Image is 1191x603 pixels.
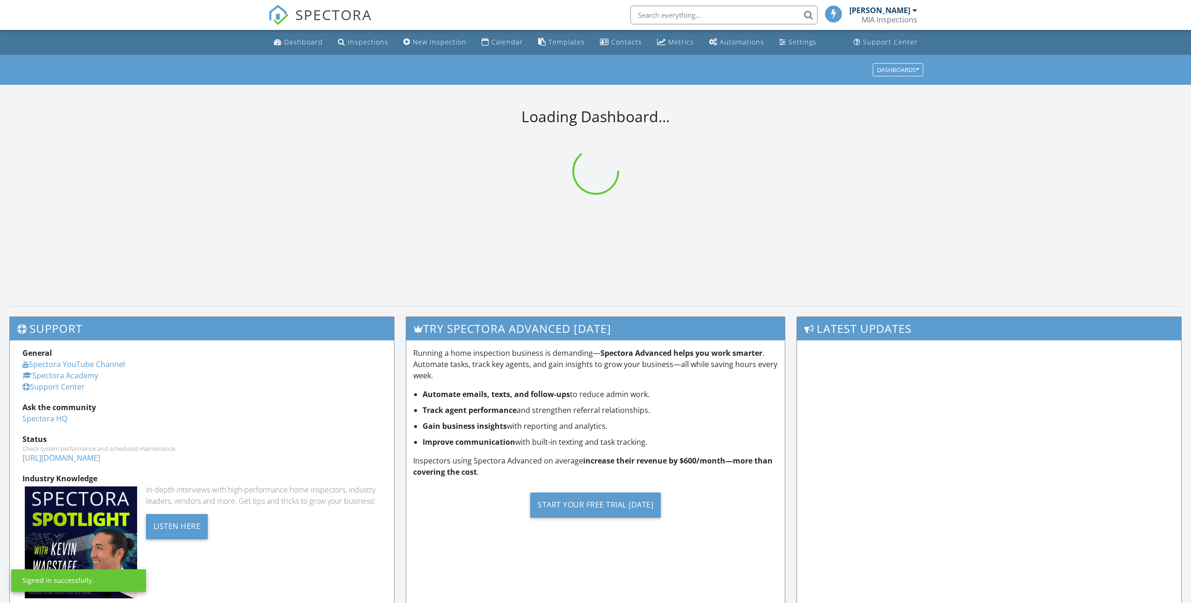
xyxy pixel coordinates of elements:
p: Inspectors using Spectora Advanced on average . [413,455,778,478]
a: Listen Here [146,520,208,530]
div: Contacts [611,37,642,46]
a: New Inspection [400,34,470,51]
div: Ask the community [22,402,381,413]
li: with reporting and analytics. [423,420,778,432]
li: to reduce admin work. [423,389,778,400]
div: Status [22,434,381,445]
div: In-depth interviews with high-performance home inspectors, industry leaders, vendors and more. Ge... [146,484,381,507]
div: Templates [548,37,585,46]
strong: Gain business insights [423,421,507,431]
div: Metrics [668,37,694,46]
h3: Latest Updates [797,317,1181,340]
div: Check system performance and scheduled maintenance. [22,445,381,452]
div: Calendar [491,37,523,46]
div: Start Your Free Trial [DATE] [530,493,661,518]
a: Start Your Free Trial [DATE] [413,485,778,525]
a: Spectora Academy [22,370,98,381]
span: SPECTORA [295,5,372,24]
h3: Try spectora advanced [DATE] [406,317,785,340]
strong: Automate emails, texts, and follow-ups [423,389,570,399]
img: The Best Home Inspection Software - Spectora [268,5,289,25]
div: Dashboards [877,66,919,73]
div: Automations [720,37,764,46]
a: Spectora YouTube Channel [22,359,125,369]
div: MIA Inspections [862,15,917,24]
p: Running a home inspection business is demanding— . Automate tasks, track key agents, and gain ins... [413,347,778,381]
strong: Spectora Advanced helps you work smarter [600,348,762,358]
div: Dashboard [284,37,323,46]
button: Dashboards [873,63,923,76]
strong: increase their revenue by $600/month—more than covering the cost [413,456,773,477]
strong: Improve communication [423,437,515,447]
div: Support Center [863,37,918,46]
div: New Inspection [413,37,467,46]
li: with built-in texting and task tracking. [423,436,778,448]
div: Signed in successfully. [22,576,94,585]
a: Dashboard [270,34,327,51]
strong: Track agent performance [423,405,517,415]
a: Calendar [478,34,527,51]
div: Settings [789,37,817,46]
strong: General [22,348,52,358]
img: Spectoraspolightmain [25,486,137,599]
div: Listen Here [146,514,208,539]
a: Settings [775,34,820,51]
a: Templates [534,34,589,51]
li: and strengthen referral relationships. [423,404,778,416]
input: Search everything... [630,6,818,24]
a: Spectora HQ [22,413,67,424]
h3: Support [10,317,394,340]
a: [URL][DOMAIN_NAME] [22,453,100,463]
a: Support Center [22,382,85,392]
a: Support Center [850,34,921,51]
a: Inspections [334,34,392,51]
div: [PERSON_NAME] [849,6,910,15]
a: Automations (Basic) [705,34,768,51]
a: Metrics [653,34,698,51]
div: Industry Knowledge [22,473,381,484]
div: Inspections [348,37,388,46]
a: Contacts [596,34,646,51]
a: SPECTORA [268,13,372,32]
